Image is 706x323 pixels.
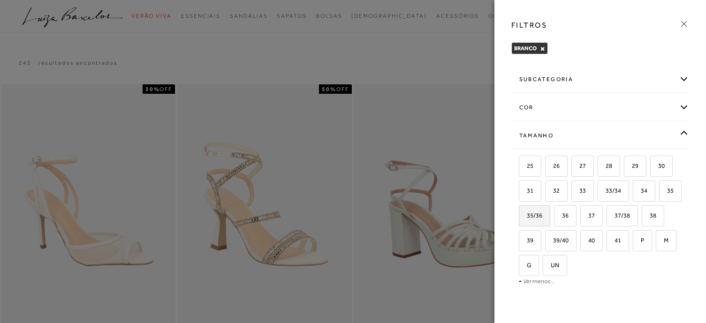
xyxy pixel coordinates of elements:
[512,123,689,148] div: Tamanho
[581,212,595,219] span: 37
[512,67,689,92] div: subcategoria
[511,20,547,30] h3: FILTROS
[519,277,522,285] span: -
[572,162,586,169] span: 27
[544,188,553,197] input: 32
[596,163,606,172] input: 28
[572,187,586,194] span: 33
[523,278,554,285] a: Ver menos...
[514,45,537,52] span: BRANCO
[520,262,531,269] span: G
[649,163,658,172] input: 30
[517,163,527,172] input: 25
[634,187,647,194] span: 34
[660,187,674,194] span: 35
[599,162,612,169] span: 28
[517,262,527,271] input: G
[622,163,632,172] input: 29
[654,237,664,247] input: M
[546,187,560,194] span: 32
[517,237,527,247] input: 39
[625,162,638,169] span: 29
[546,162,560,169] span: 26
[607,237,621,244] span: 41
[544,163,553,172] input: 26
[512,95,689,120] div: cor
[643,212,656,219] span: 38
[640,212,650,222] input: 38
[579,237,588,247] input: 40
[631,237,641,247] input: P
[544,237,553,247] input: 39/40
[596,188,606,197] input: 33/34
[657,237,668,244] span: M
[581,237,595,244] span: 40
[651,162,665,169] span: 30
[579,212,588,222] input: 37
[634,237,644,244] span: P
[607,212,630,219] span: 37/38
[599,187,621,194] span: 33/34
[570,188,579,197] input: 33
[570,163,579,172] input: 27
[658,188,667,197] input: 35
[520,212,542,219] span: 35/36
[546,237,569,244] span: 39/40
[517,212,527,222] input: 35/36
[517,188,527,197] input: 31
[555,212,569,219] span: 36
[541,262,551,271] input: UN
[520,187,533,194] span: 31
[605,237,615,247] input: 41
[605,212,615,222] input: 37/38
[520,162,533,169] span: 25
[540,45,545,52] button: BRANCO Close
[631,188,641,197] input: 34
[520,237,533,244] span: 39
[553,212,562,222] input: 36
[544,262,559,269] span: UN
